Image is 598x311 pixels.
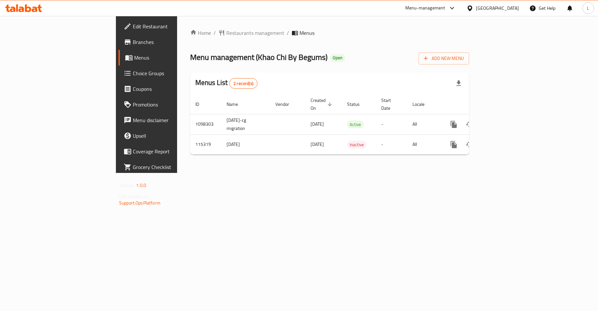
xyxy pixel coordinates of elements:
[446,117,462,132] button: more
[405,4,445,12] div: Menu-management
[118,81,216,97] a: Coupons
[190,29,469,37] nav: breadcrumb
[347,141,367,148] span: Inactive
[311,96,334,112] span: Created On
[311,140,324,148] span: [DATE]
[133,85,211,93] span: Coupons
[330,55,345,61] span: Open
[118,144,216,159] a: Coverage Report
[195,78,257,89] h2: Menus List
[476,5,519,12] div: [GEOGRAPHIC_DATA]
[118,97,216,112] a: Promotions
[118,128,216,144] a: Upsell
[190,94,514,155] table: enhanced table
[118,50,216,65] a: Menus
[133,101,211,108] span: Promotions
[221,134,270,154] td: [DATE]
[133,22,211,30] span: Edit Restaurant
[133,132,211,140] span: Upsell
[376,114,407,134] td: -
[118,112,216,128] a: Menu disclaimer
[133,148,211,155] span: Coverage Report
[330,54,345,62] div: Open
[134,54,211,62] span: Menus
[118,19,216,34] a: Edit Restaurant
[407,134,441,154] td: All
[119,192,149,201] span: Get support on:
[133,163,211,171] span: Grocery Checklist
[118,65,216,81] a: Choice Groups
[133,116,211,124] span: Menu disclaimer
[299,29,314,37] span: Menus
[133,69,211,77] span: Choice Groups
[376,134,407,154] td: -
[462,117,477,132] button: Change Status
[424,54,464,63] span: Add New Menu
[227,100,246,108] span: Name
[133,38,211,46] span: Branches
[419,52,469,64] button: Add New Menu
[118,34,216,50] a: Branches
[347,121,364,128] span: Active
[451,76,466,91] div: Export file
[412,100,433,108] span: Locale
[119,199,160,207] a: Support.OpsPlatform
[229,78,257,89] div: Total records count
[118,159,216,175] a: Grocery Checklist
[218,29,284,37] a: Restaurants management
[229,80,257,87] span: 2 record(s)
[441,94,514,114] th: Actions
[190,50,327,64] span: Menu management ( Khao Chi By Begums )
[311,120,324,128] span: [DATE]
[119,181,135,190] span: Version:
[446,137,462,152] button: more
[381,96,399,112] span: Start Date
[407,114,441,134] td: All
[195,100,208,108] span: ID
[221,114,270,134] td: [DATE]-cg migration
[287,29,289,37] li: /
[462,137,477,152] button: Change Status
[275,100,298,108] span: Vendor
[347,120,364,128] div: Active
[347,100,368,108] span: Status
[226,29,284,37] span: Restaurants management
[136,181,146,190] span: 1.0.0
[587,5,589,12] span: L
